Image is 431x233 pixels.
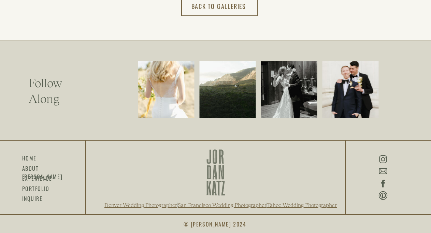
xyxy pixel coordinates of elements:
a: about [PERSON_NAME] [22,164,61,172]
img: 220430_JordanKatz_Stacey_Brett-903_websize [138,61,194,118]
a: FollowAlong [29,75,74,104]
img: 230305_JordanKatz_Spring_Urban_Microwedding-493_websize (1) [322,61,378,118]
a: San Francisco Wedding Photographer [178,202,267,208]
h2: Follow Along [29,75,74,104]
a: experience [22,174,57,182]
img: 220903_JordanKatz_Katie_Kirk-722_websize [261,61,317,118]
img: 220610_JordanKatz_Caitlin_Carl-269_websize [199,61,256,118]
a: HOME [22,154,40,162]
h3: © [PERSON_NAME] 2024 [184,219,248,228]
a: back to Galleries [191,1,248,12]
h2: | | [96,202,345,208]
a: Denver Wedding Photographer [104,202,177,208]
a: Tahoe Wedding Photographer [267,202,337,208]
a: inquire [22,194,43,202]
a: portfolio [22,184,49,192]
